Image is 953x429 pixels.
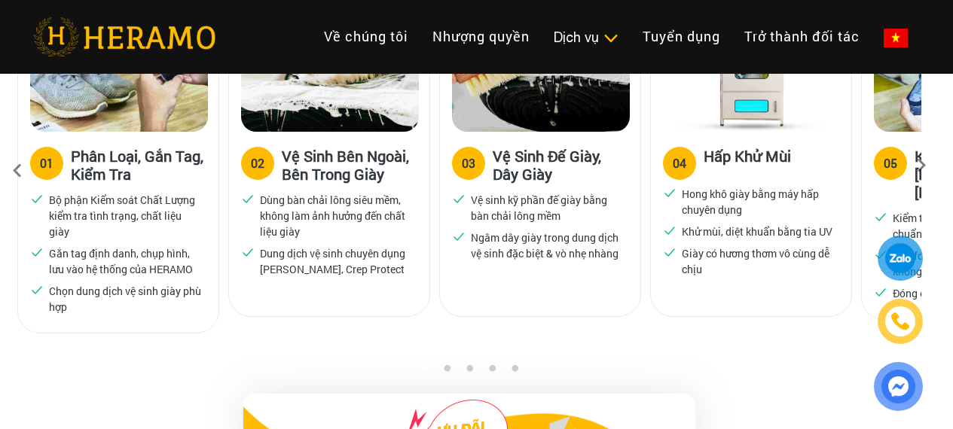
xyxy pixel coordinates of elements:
[673,154,686,172] div: 04
[884,154,897,172] div: 05
[462,154,475,172] div: 03
[30,245,44,259] img: checked.svg
[890,312,909,331] img: phone-icon
[241,192,255,205] img: checked.svg
[452,192,466,205] img: checked.svg
[484,364,499,379] button: 4
[732,20,872,53] a: Trở thành đối tác
[71,147,206,183] h3: Phân Loại, Gắn Tag, Kiểm Tra
[452,230,466,243] img: checked.svg
[682,224,832,239] p: Khử mùi, diệt khuẩn bằng tia UV
[471,230,623,261] p: Ngâm dây giày trong dung dịch vệ sinh đặc biệt & vò nhẹ nhàng
[30,192,44,205] img: checked.svg
[884,29,908,47] img: vn-flag.png
[312,20,420,53] a: Về chúng tôi
[471,192,623,224] p: Vệ sinh kỹ phần đế giày bằng bàn chải lông mềm
[663,224,677,237] img: checked.svg
[507,364,522,379] button: 5
[260,192,412,239] p: Dùng bàn chải lông siêu mềm, không làm ảnh hưởng đến chất liệu giày
[682,245,834,277] p: Giày có hương thơm vô cùng dễ chịu
[40,154,53,172] div: 01
[682,186,834,218] p: Hong khô giày bằng máy hấp chuyên dụng
[554,27,619,47] div: Dịch vụ
[282,147,417,183] h3: Vệ Sinh Bên Ngoài, Bên Trong Giày
[33,17,215,56] img: heramo-logo.png
[49,283,201,315] p: Chọn dung dịch vệ sinh giày phù hợp
[878,300,923,344] a: phone-icon
[493,147,628,183] h3: Vệ Sinh Đế Giày, Dây Giày
[663,245,677,259] img: checked.svg
[30,283,44,297] img: checked.svg
[439,364,454,379] button: 2
[420,20,542,53] a: Nhượng quyền
[251,154,264,172] div: 02
[874,210,887,224] img: checked.svg
[631,20,732,53] a: Tuyển dụng
[603,31,619,46] img: subToggleIcon
[417,364,432,379] button: 1
[663,186,677,199] img: checked.svg
[49,245,201,277] p: Gắn tag định danh, chụp hình, lưu vào hệ thống của HERAMO
[49,192,201,239] p: Bộ phận Kiểm soát Chất Lượng kiểm tra tình trạng, chất liệu giày
[260,245,412,277] p: Dung dịch vệ sinh chuyên dụng [PERSON_NAME], Crep Protect
[241,245,255,259] img: checked.svg
[704,147,791,177] h3: Hấp Khử Mùi
[462,364,477,379] button: 3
